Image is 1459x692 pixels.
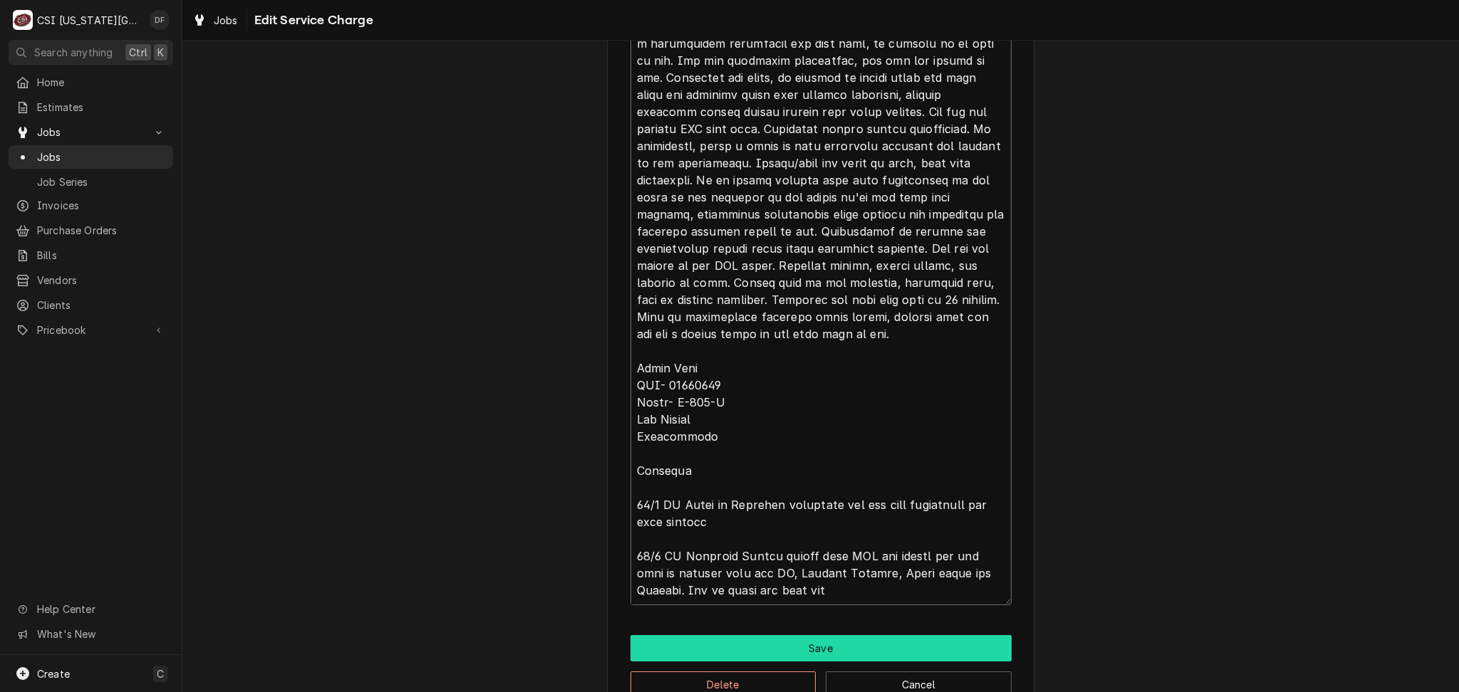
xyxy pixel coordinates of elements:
[37,75,166,90] span: Home
[37,198,166,213] span: Invoices
[187,9,244,32] a: Jobs
[37,298,166,313] span: Clients
[37,248,166,263] span: Bills
[9,293,173,317] a: Clients
[9,70,173,94] a: Home
[13,10,33,30] div: CSI Kansas City's Avatar
[37,13,142,28] div: CSI [US_STATE][GEOGRAPHIC_DATA]
[157,666,164,681] span: C
[9,622,173,646] a: Go to What's New
[9,40,173,65] button: Search anythingCtrlK
[37,273,166,288] span: Vendors
[37,323,145,337] span: Pricebook
[9,194,173,217] a: Invoices
[157,45,164,60] span: K
[37,100,166,115] span: Estimates
[630,635,1012,661] button: Save
[9,597,173,621] a: Go to Help Center
[214,13,238,28] span: Jobs
[9,145,173,169] a: Jobs
[9,95,173,119] a: Estimates
[9,219,173,242] a: Purchase Orders
[9,318,173,342] a: Go to Pricebook
[37,150,166,164] span: Jobs
[9,268,173,292] a: Vendors
[37,602,165,617] span: Help Center
[129,45,147,60] span: Ctrl
[9,243,173,267] a: Bills
[250,11,373,30] span: Edit Service Charge
[37,174,166,189] span: Job Series
[37,223,166,238] span: Purchase Orders
[9,120,173,144] a: Go to Jobs
[13,10,33,30] div: C
[34,45,113,60] span: Search anything
[37,668,70,680] span: Create
[150,10,170,30] div: David Fannin's Avatar
[150,10,170,30] div: DF
[630,635,1012,661] div: Button Group Row
[37,125,145,140] span: Jobs
[37,627,165,641] span: What's New
[9,170,173,194] a: Job Series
